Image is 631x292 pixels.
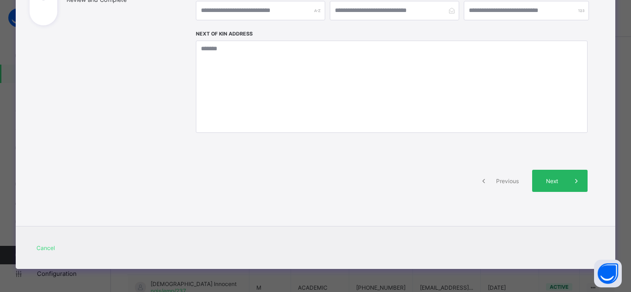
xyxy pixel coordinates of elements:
[594,260,622,287] button: Open asap
[539,178,565,185] span: Next
[196,31,253,37] label: Next of Kin Address
[495,178,520,185] span: Previous
[36,244,55,251] span: Cancel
